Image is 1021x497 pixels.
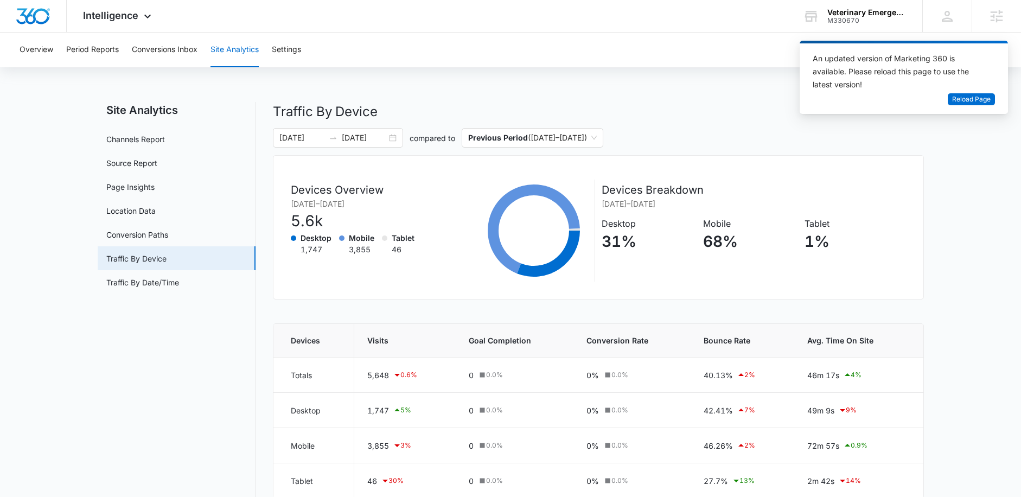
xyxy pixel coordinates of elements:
div: 46 [367,474,443,487]
span: Devices [291,335,341,346]
div: 2m 42s [807,474,906,487]
div: 1,747 [367,404,443,417]
button: Site Analytics [210,33,259,67]
div: 0.9 % [843,439,867,452]
span: Conversion Rate [586,335,678,346]
p: Tablet [392,232,414,244]
div: 5,648 [367,368,443,381]
div: 0.0 % [477,405,503,415]
a: Channels Report [106,133,165,145]
td: Desktop [273,393,354,428]
div: 49m 9s [807,404,906,417]
a: Location Data [106,205,156,216]
div: 5 % [393,404,411,417]
div: 14 % [838,474,861,487]
div: 0 [469,475,560,487]
div: 0.0 % [603,370,628,380]
p: Mobile [703,217,797,230]
p: [DATE] – [DATE] [291,198,422,209]
div: 0% [586,475,678,487]
div: 0 [469,369,560,381]
div: 0% [586,405,678,416]
div: 0 [469,440,560,451]
span: swap-right [329,133,337,142]
p: Mobile [349,232,374,244]
div: 0.6 % [393,368,417,381]
p: 1% [805,230,898,253]
h2: Site Analytics [98,102,256,118]
a: Traffic By Device [106,253,167,264]
div: 5.6k [291,209,422,232]
div: 0% [586,440,678,451]
a: Source Report [106,157,157,169]
p: Tablet [805,217,898,230]
td: Mobile [273,428,354,463]
p: Previous Period [468,133,528,142]
span: Goal Completion [469,335,560,346]
td: Totals [273,358,354,393]
button: Conversions Inbox [132,33,197,67]
div: 0.0 % [603,441,628,450]
p: 31% [602,230,695,253]
div: 2 % [737,439,755,452]
span: Bounce Rate [704,335,781,346]
div: 46 [392,244,414,255]
p: Devices Overview [291,182,422,198]
div: 40.13% [704,368,781,381]
div: 27.7% [704,474,781,487]
button: Period Reports [66,33,119,67]
span: to [329,133,337,142]
div: 0.0 % [603,405,628,415]
span: Reload Page [952,94,991,105]
div: 0.0 % [603,476,628,486]
div: 72m 57s [807,439,906,452]
div: 9 % [838,404,857,417]
div: 0.0 % [477,441,503,450]
div: 3,855 [367,439,443,452]
span: Avg. Time On Site [807,335,906,346]
button: Settings [272,33,301,67]
p: compared to [410,132,455,144]
div: 2 % [737,368,755,381]
div: 0% [586,369,678,381]
div: 42.41% [704,404,781,417]
a: Page Insights [106,181,155,193]
div: 3 % [393,439,411,452]
div: 1,747 [301,244,331,255]
div: 0.0 % [477,370,503,380]
p: 68% [703,230,797,253]
div: 0.0 % [477,476,503,486]
p: Devices Breakdown [602,182,906,198]
div: 13 % [732,474,755,487]
div: account name [827,8,907,17]
input: Start date [279,132,324,144]
div: 0 [469,405,560,416]
span: Intelligence [83,10,138,21]
p: Desktop [602,217,695,230]
div: 7 % [737,404,755,417]
button: Overview [20,33,53,67]
button: Reload Page [948,93,995,106]
p: [DATE] – [DATE] [602,198,906,209]
a: Traffic By Date/Time [106,277,179,288]
span: Visits [367,335,443,346]
input: End date [342,132,387,144]
div: 46.26% [704,439,781,452]
div: account id [827,17,907,24]
div: 4 % [843,368,862,381]
span: ( [DATE] – [DATE] ) [468,129,597,147]
div: 46m 17s [807,368,906,381]
div: 3,855 [349,244,374,255]
div: 30 % [381,474,404,487]
a: Conversion Paths [106,229,168,240]
p: Desktop [301,232,331,244]
div: An updated version of Marketing 360 is available. Please reload this page to use the latest version! [813,52,982,91]
p: Traffic By Device [273,102,924,122]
